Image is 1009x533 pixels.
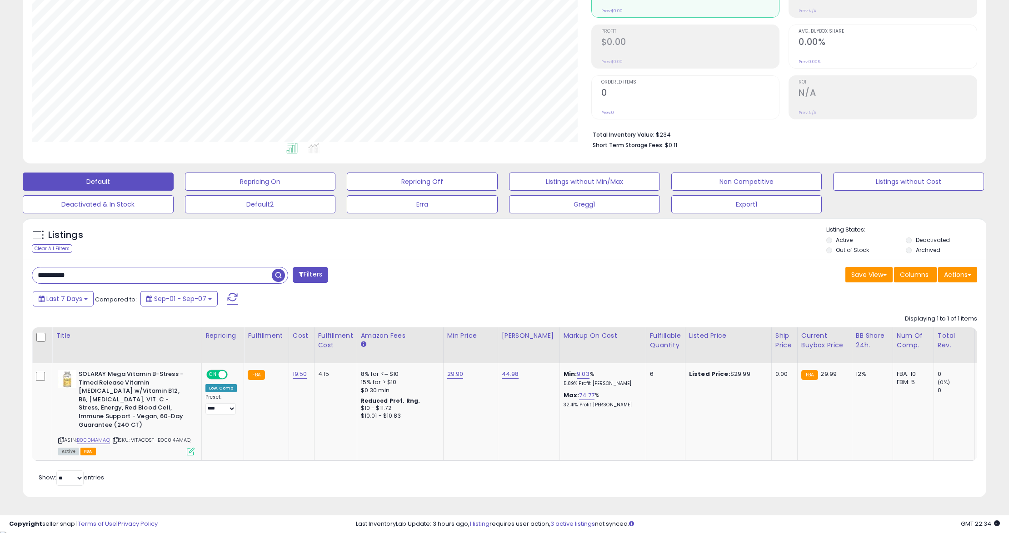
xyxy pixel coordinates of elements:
[347,195,498,213] button: Erra
[856,331,889,350] div: BB Share 24h.
[356,520,1000,528] div: Last InventoryLab Update: 3 hours ago, requires user action, not synced.
[938,331,971,350] div: Total Rev.
[509,195,660,213] button: Gregg1
[801,370,818,380] small: FBA
[361,405,436,412] div: $10 - $11.72
[799,8,816,14] small: Prev: N/A
[207,371,219,379] span: ON
[775,331,794,350] div: Ship Price
[80,448,96,455] span: FBA
[559,327,646,363] th: The percentage added to the cost of goods (COGS) that forms the calculator for Min & Max prices.
[248,331,285,341] div: Fulfillment
[58,370,195,454] div: ASIN:
[799,37,977,49] h2: 0.00%
[185,173,336,191] button: Repricing On
[564,380,639,387] p: 5.89% Profit [PERSON_NAME]
[48,229,83,242] h5: Listings
[775,370,790,378] div: 0.00
[293,331,310,341] div: Cost
[577,370,589,379] a: 9.03
[856,370,886,378] div: 12%
[205,384,237,392] div: Low. Comp
[650,370,678,378] div: 6
[502,370,519,379] a: 44.98
[39,473,104,482] span: Show: entries
[248,370,265,380] small: FBA
[32,244,72,253] div: Clear All Filters
[593,141,664,149] b: Short Term Storage Fees:
[601,88,779,100] h2: 0
[601,110,614,115] small: Prev: 0
[46,294,82,303] span: Last 7 Days
[564,402,639,408] p: 32.41% Profit [PERSON_NAME]
[33,291,94,306] button: Last 7 Days
[347,173,498,191] button: Repricing Off
[23,195,174,213] button: Deactivated & In Stock
[509,173,660,191] button: Listings without Min/Max
[318,331,353,350] div: Fulfillment Cost
[671,173,822,191] button: Non Competitive
[826,226,987,234] p: Listing States:
[601,37,779,49] h2: $0.00
[961,519,1000,528] span: 2025-09-15 22:34 GMT
[938,379,950,386] small: (0%)
[118,519,158,528] a: Privacy Policy
[564,370,639,387] div: %
[665,141,677,149] span: $0.11
[799,110,816,115] small: Prev: N/A
[58,370,76,388] img: 41LLO-rlfkL._SL40_.jpg
[601,29,779,34] span: Profit
[601,80,779,85] span: Ordered Items
[447,370,464,379] a: 29.90
[205,331,240,341] div: Repricing
[9,520,158,528] div: seller snap | |
[470,519,490,528] a: 1 listing
[579,391,594,400] a: 74.77
[593,128,970,139] li: $234
[799,88,977,100] h2: N/A
[56,331,198,341] div: Title
[650,331,681,350] div: Fulfillable Quantity
[185,195,336,213] button: Default2
[361,331,440,341] div: Amazon Fees
[318,370,350,378] div: 4.15
[361,412,436,420] div: $10.01 - $10.83
[77,436,110,444] a: B000I4AMAQ
[361,378,436,386] div: 15% for > $10
[140,291,218,306] button: Sep-01 - Sep-07
[897,378,927,386] div: FBM: 5
[564,391,579,400] b: Max:
[293,267,328,283] button: Filters
[897,331,930,350] div: Num of Comp.
[836,246,869,254] label: Out of Stock
[79,370,189,431] b: SOLARAY Mega Vitamin B-Stress - Timed Release Vitamin [MEDICAL_DATA] w/Vitamin B12, B6, [MEDICAL_...
[845,267,893,282] button: Save View
[95,295,137,304] span: Compared to:
[601,59,623,64] small: Prev: $0.00
[564,391,639,408] div: %
[23,173,174,191] button: Default
[938,370,974,378] div: 0
[9,519,42,528] strong: Copyright
[689,331,768,341] div: Listed Price
[900,270,929,279] span: Columns
[361,397,420,405] b: Reduced Prof. Rng.
[564,331,642,341] div: Markup on Cost
[671,195,822,213] button: Export1
[938,386,974,395] div: 0
[293,370,307,379] a: 19.50
[894,267,937,282] button: Columns
[916,246,940,254] label: Archived
[593,131,654,138] b: Total Inventory Value:
[799,80,977,85] span: ROI
[111,436,190,444] span: | SKU: VITACOST_B000I4AMAQ
[361,386,436,395] div: $0.30 min
[836,236,853,244] label: Active
[58,448,79,455] span: All listings currently available for purchase on Amazon
[78,519,116,528] a: Terms of Use
[820,370,837,378] span: 29.99
[799,59,820,64] small: Prev: 0.00%
[799,29,977,34] span: Avg. Buybox Share
[689,370,764,378] div: $29.99
[564,370,577,378] b: Min:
